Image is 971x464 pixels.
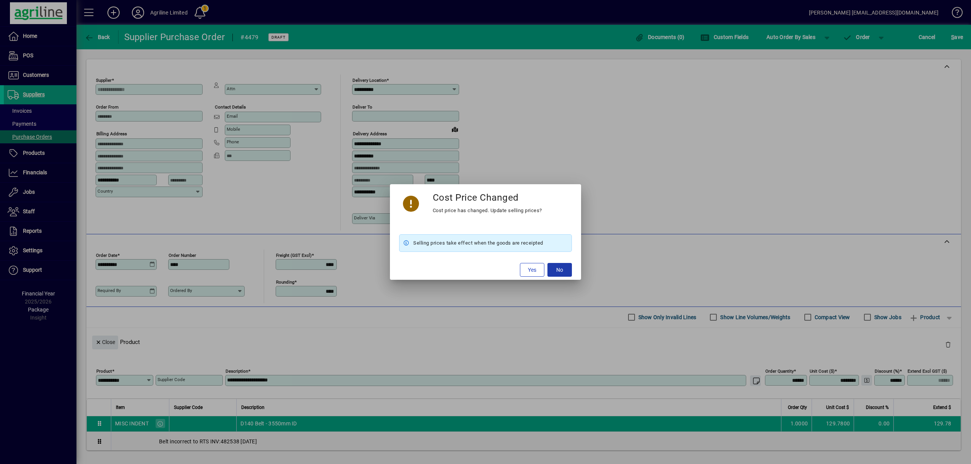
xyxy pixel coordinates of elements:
button: No [547,263,572,277]
span: Yes [528,266,536,274]
div: Cost price has changed. Update selling prices? [433,206,542,215]
span: Selling prices take effect when the goods are receipted [413,238,543,248]
h3: Cost Price Changed [433,192,519,203]
button: Yes [520,263,544,277]
span: No [556,266,563,274]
